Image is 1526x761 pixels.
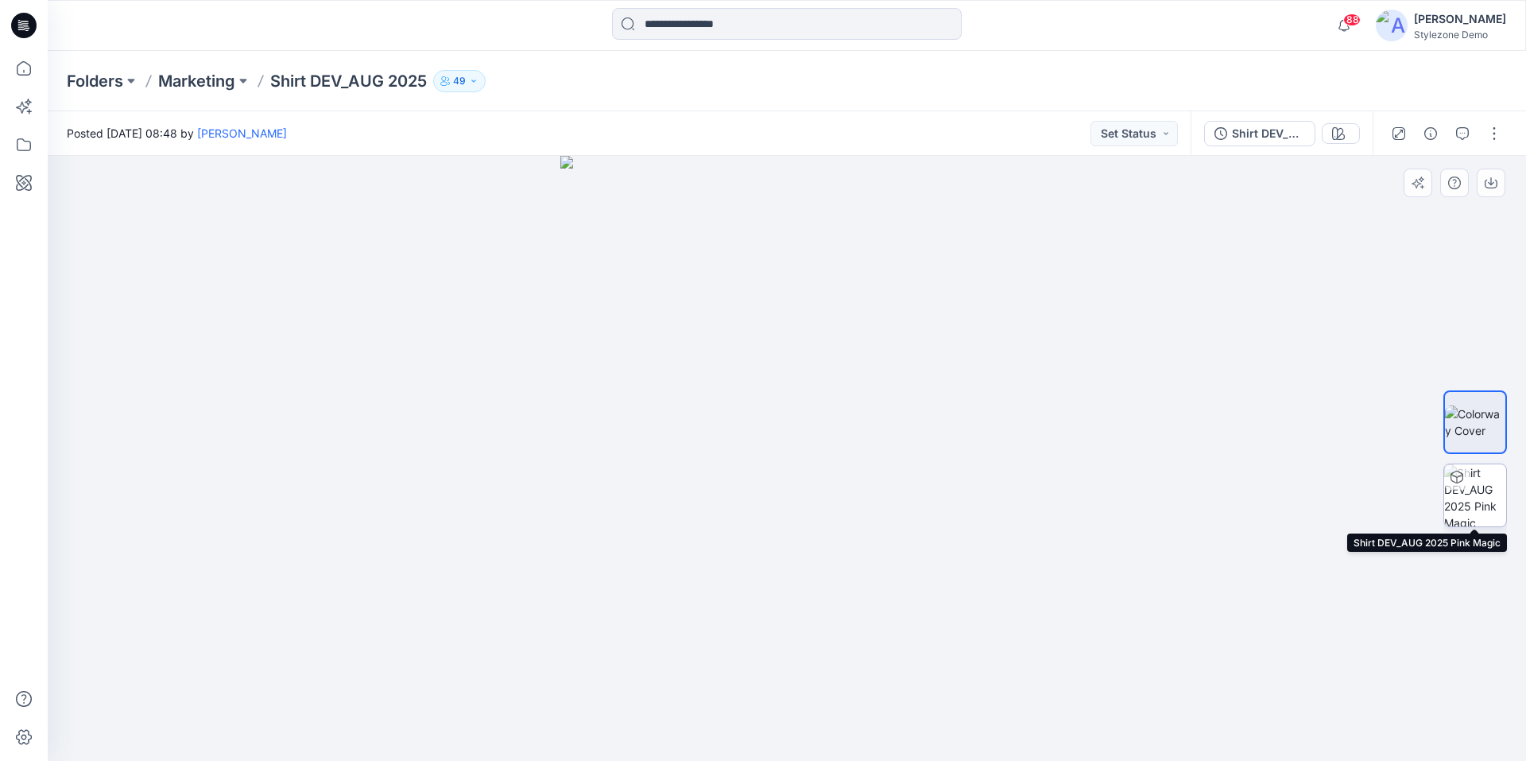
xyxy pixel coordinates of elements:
[270,70,427,92] p: Shirt DEV_AUG 2025
[197,126,287,140] a: [PERSON_NAME]
[1418,121,1443,146] button: Details
[1343,14,1361,26] span: 88
[1414,10,1506,29] div: [PERSON_NAME]
[1445,406,1505,439] img: Colorway Cover
[158,70,235,92] a: Marketing
[1414,29,1506,41] div: Stylezone Demo
[1444,464,1506,526] img: Shirt DEV_AUG 2025 Pink Magic
[1204,121,1315,146] button: Shirt DEV_AUG 2025
[1376,10,1408,41] img: avatar
[560,156,1013,761] img: eyJhbGciOiJIUzI1NiIsImtpZCI6IjAiLCJzbHQiOiJzZXMiLCJ0eXAiOiJKV1QifQ.eyJkYXRhIjp7InR5cGUiOiJzdG9yYW...
[433,70,486,92] button: 49
[453,72,466,90] p: 49
[67,125,287,142] span: Posted [DATE] 08:48 by
[1232,125,1305,142] div: Shirt DEV_AUG 2025
[67,70,123,92] a: Folders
